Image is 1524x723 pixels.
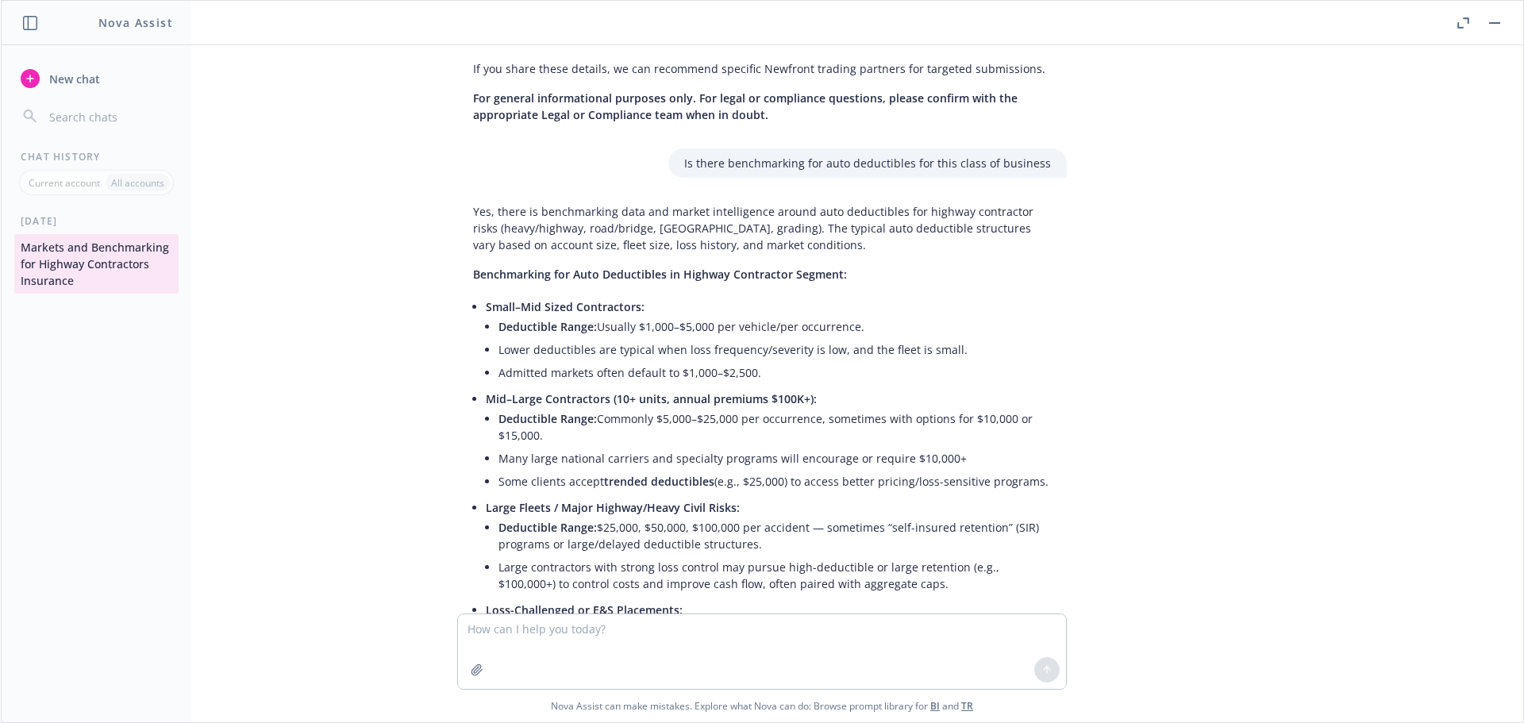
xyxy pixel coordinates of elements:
[14,234,179,294] button: Markets and Benchmarking for Highway Contractors Insurance
[498,407,1051,447] li: Commonly $5,000–$25,000 per occurrence, sometimes with options for $10,000 or $15,000.
[473,60,1051,77] p: If you share these details, we can recommend specific Newfront trading partners for targeted subm...
[486,500,740,515] span: Large Fleets / Major Highway/Heavy Civil Risks:
[46,71,100,87] span: New chat
[98,14,173,31] h1: Nova Assist
[498,338,1051,361] li: Lower deductibles are typical when loss frequency/severity is low, and the fleet is small.
[498,520,597,535] span: Deductible Range:
[486,299,645,314] span: Small–Mid Sized Contractors:
[473,267,847,282] span: Benchmarking for Auto Deductibles in Highway Contractor Segment:
[498,556,1051,595] li: Large contractors with strong loss control may pursue high-deductible or large retention (e.g., $...
[486,602,683,617] span: Loss-Challenged or E&S Placements:
[498,319,597,334] span: Deductible Range:
[46,106,172,128] input: Search chats
[498,447,1051,470] li: Many large national carriers and specialty programs will encourage or require $10,000+
[498,470,1051,493] li: Some clients accept (e.g., $25,000) to access better pricing/loss-sensitive programs.
[930,699,940,713] a: BI
[498,516,1051,556] li: $25,000, $50,000, $100,000 per accident — sometimes “self-insured retention” (SIR) programs or la...
[498,315,1051,338] li: Usually $1,000–$5,000 per vehicle/per occurrence.
[14,64,179,93] button: New chat
[684,155,1051,171] p: Is there benchmarking for auto deductibles for this class of business
[2,150,191,163] div: Chat History
[604,474,714,489] span: trended deductibles
[498,361,1051,384] li: Admitted markets often default to $1,000–$2,500.
[7,690,1517,722] span: Nova Assist can make mistakes. Explore what Nova can do: Browse prompt library for and
[961,699,973,713] a: TR
[111,176,164,190] p: All accounts
[486,391,817,406] span: Mid–Large Contractors (10+ units, annual premiums $100K+):
[29,176,100,190] p: Current account
[473,90,1018,122] span: For general informational purposes only. For legal or compliance questions, please confirm with t...
[473,203,1051,253] p: Yes, there is benchmarking data and market intelligence around auto deductibles for highway contr...
[2,214,191,228] div: [DATE]
[498,411,597,426] span: Deductible Range:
